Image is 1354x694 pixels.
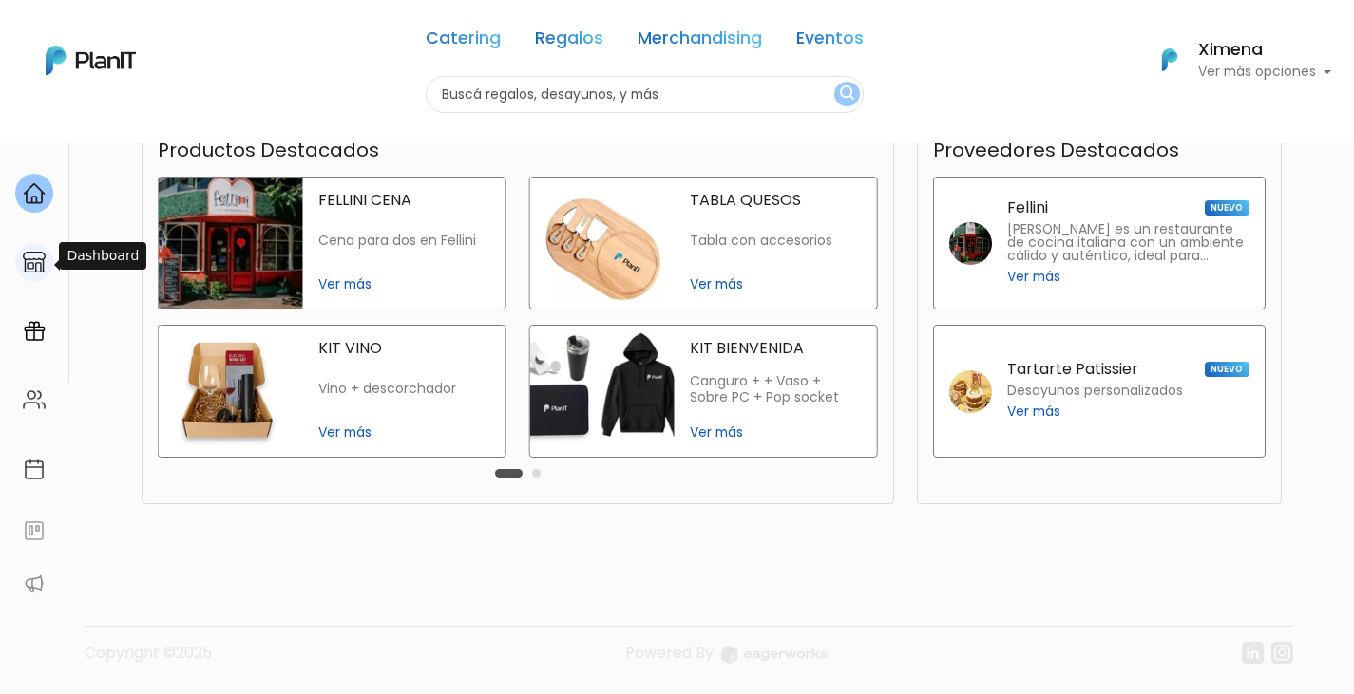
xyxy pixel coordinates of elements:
[158,139,379,161] h3: Productos Destacados
[426,76,864,113] input: Buscá regalos, desayunos, y más
[690,422,862,442] span: Ver más
[23,251,46,273] img: marketplace-4ceaa7011d94191e9ded77b95e3339b90024bf715f7c57f8cf31f2d8c509eaba.svg
[690,341,862,356] p: KIT BIENVENIDA
[318,381,490,397] p: Vino + descorchador
[23,458,46,480] img: calendar-87d922413cdce8b2cf7b7f5f62616a5cf9e4887200fb71536465627b3292af00.svg
[625,642,714,664] span: translation missing: es.layouts.footer.powered_by
[495,469,523,478] button: Carousel Page 1 (Current Slide)
[1149,39,1191,81] img: PlanIt Logo
[796,30,864,53] a: Eventos
[690,373,862,406] p: Canguro + + Vaso + Sobre PC + Pop socket
[23,572,46,595] img: partners-52edf745621dab592f3b2c58e3bca9d71375a7ef29c3b500c9f145b62cc070d4.svg
[638,30,762,53] a: Merchandising
[23,388,46,411] img: people-662611757002400ad9ed0e3c099ab2801c6687ba6c219adb57efc949bc21e19d.svg
[159,326,303,457] img: kit vino
[23,320,46,343] img: campaigns-02234683943229c281be62815700db0a1741e53638e28bf9629b52c665b00959.svg
[933,325,1266,458] a: Tartarte Patissier NUEVO Desayunos personalizados Ver más
[721,646,828,664] img: logo_eagerworks-044938b0bf012b96b195e05891a56339191180c2d98ce7df62ca656130a436fa.svg
[529,325,878,458] a: kit bienvenida KIT BIENVENIDA Canguro + + Vaso + Sobre PC + Pop socket Ver más
[1242,642,1264,664] img: linkedin-cc7d2dbb1a16aff8e18f147ffe980d30ddd5d9e01409788280e63c91fc390ff4.svg
[318,422,490,442] span: Ver más
[318,193,490,208] p: FELLINI CENA
[949,222,992,265] img: fellini
[158,177,506,309] a: fellini cena FELLINI CENA Cena para dos en Fellini Ver más
[159,178,303,309] img: fellini cena
[46,46,136,75] img: PlanIt Logo
[1271,642,1293,664] img: instagram-7ba2a2629254302ec2a9470e65da5de918c9f3c9a63008f8abed3140a32961bf.svg
[1198,66,1331,79] p: Ver más opciones
[318,274,490,294] span: Ver más
[23,182,46,205] img: home-e721727adea9d79c4d83392d1f703f7f8bce08238fde08b1acbfd93340b81755.svg
[1007,402,1060,422] span: Ver más
[1007,223,1249,263] p: [PERSON_NAME] es un restaurante de cocina italiana con un ambiente cálido y auténtico, ideal para...
[158,325,506,458] a: kit vino KIT VINO Vino + descorchador Ver más
[933,139,1179,161] h3: Proveedores Destacados
[690,193,862,208] p: TABLA QUESOS
[59,242,146,270] div: Dashboard
[1205,362,1249,377] span: NUEVO
[1205,200,1249,216] span: NUEVO
[840,85,854,103] img: search_button-432b6d5273f82d61273b3651a40e1bd1b912527efae98b1b7a1b2c0702e16a8d.svg
[1007,362,1138,377] p: Tartarte Patissier
[530,326,675,457] img: kit bienvenida
[318,233,490,249] p: Cena para dos en Fellini
[690,274,862,294] span: Ver más
[535,30,603,53] a: Regalos
[1007,200,1048,216] p: Fellini
[85,642,212,679] p: Copyright ©2025
[532,469,541,478] button: Carousel Page 2
[98,18,274,55] div: ¿Necesitás ayuda?
[318,341,490,356] p: KIT VINO
[1198,42,1331,59] h6: Ximena
[625,642,828,679] a: Powered By
[490,461,545,484] div: Carousel Pagination
[949,370,992,413] img: tartarte patissier
[426,30,501,53] a: Catering
[1007,385,1183,398] p: Desayunos personalizados
[933,177,1266,309] a: Fellini NUEVO [PERSON_NAME] es un restaurante de cocina italiana con un ambiente cálido y auténti...
[690,233,862,249] p: Tabla con accesorios
[529,177,878,309] a: tabla quesos TABLA QUESOS Tabla con accesorios Ver más
[1137,35,1331,84] button: PlanIt Logo Ximena Ver más opciones
[23,519,46,542] img: feedback-78b5a0c8f98aac82b08bfc38622c3050aee476f2c9584af64705fc4e61158814.svg
[530,178,675,309] img: tabla quesos
[1007,267,1060,287] span: Ver más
